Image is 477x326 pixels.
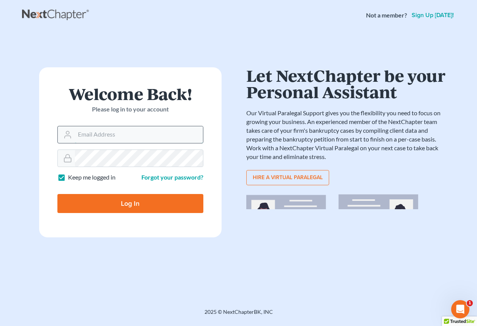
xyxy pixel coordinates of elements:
label: Keep me logged in [68,173,116,182]
h1: Welcome Back! [57,86,203,102]
p: Our Virtual Paralegal Support gives you the flexibility you need to focus on growing your busines... [246,109,448,161]
img: virtual_paralegal_bg-b12c8cf30858a2b2c02ea913d52db5c468ecc422855d04272ea22d19010d70dc.svg [246,194,448,316]
iframe: Intercom live chat [451,300,469,318]
a: Sign up [DATE]! [410,12,455,18]
a: Hire a virtual paralegal [246,170,329,185]
span: 1 [467,300,473,306]
p: Please log in to your account [57,105,203,114]
strong: Not a member? [366,11,407,20]
a: Forgot your password? [141,173,203,181]
input: Email Address [75,126,203,143]
h1: Let NextChapter be your Personal Assistant [246,67,448,100]
input: Log In [57,194,203,213]
div: 2025 © NextChapterBK, INC [22,308,455,322]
